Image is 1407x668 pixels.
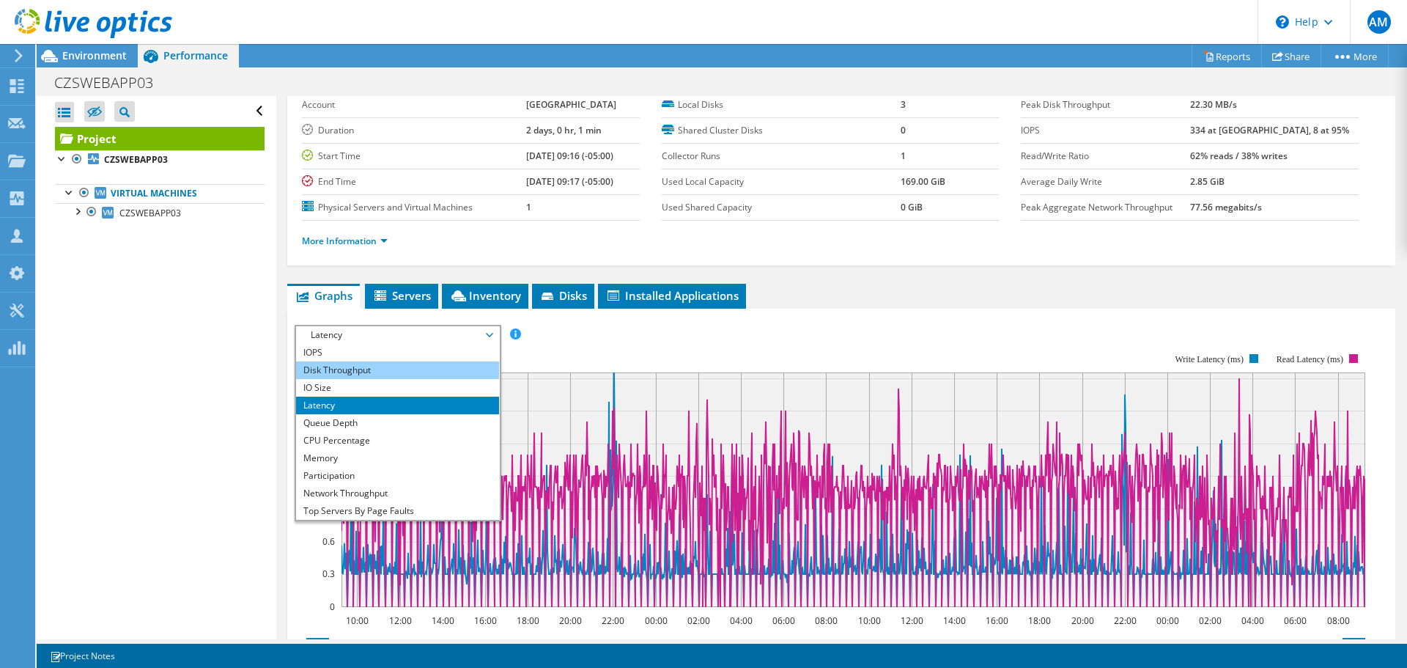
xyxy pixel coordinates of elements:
label: Read/Write Ratio [1021,149,1189,164]
text: 10:00 [346,614,369,627]
b: 3 [901,98,906,111]
b: 77.56 megabits/s [1190,201,1262,213]
a: Share [1261,45,1321,67]
text: 06:00 [772,614,795,627]
label: Physical Servers and Virtual Machines [302,200,526,215]
b: [GEOGRAPHIC_DATA] [526,98,616,111]
text: Read Latency (ms) [1277,354,1343,364]
li: Queue Depth [296,414,499,432]
a: More Information [302,235,388,247]
text: 00:00 [1156,614,1179,627]
b: 1 [526,201,531,213]
text: 14:00 [432,614,454,627]
a: Reports [1192,45,1262,67]
h1: CZSWEBAPP03 [48,75,176,91]
li: Memory [296,449,499,467]
text: 16:00 [474,614,497,627]
text: 08:00 [1327,614,1350,627]
a: CZSWEBAPP03 [55,150,265,169]
text: Write Latency (ms) [1175,354,1244,364]
span: Latency [303,326,492,344]
text: 12:00 [389,614,412,627]
b: 334 at [GEOGRAPHIC_DATA], 8 at 95% [1190,124,1349,136]
text: 18:00 [1028,614,1051,627]
label: Used Local Capacity [662,175,901,189]
b: 22.30 MB/s [1190,98,1237,111]
text: 22:00 [1114,614,1137,627]
label: Local Disks [662,98,901,112]
span: Disks [539,288,587,303]
a: Virtual Machines [55,184,265,203]
text: 16:00 [986,614,1008,627]
li: IOPS [296,344,499,361]
b: 62% reads / 38% writes [1190,150,1288,162]
b: CZSWEBAPP03 [104,153,168,166]
label: IOPS [1021,123,1189,138]
b: 1 [901,150,906,162]
span: Servers [372,288,431,303]
text: 04:00 [730,614,753,627]
text: 18:00 [517,614,539,627]
text: 06:00 [1284,614,1307,627]
span: AM [1367,10,1391,34]
li: CPU Percentage [296,432,499,449]
text: 02:00 [1199,614,1222,627]
li: Latency [296,397,499,414]
text: 0.3 [322,568,335,580]
svg: \n [1276,15,1289,29]
b: [DATE] 09:16 (-05:00) [526,150,613,162]
li: IO Size [296,379,499,397]
text: 08:00 [815,614,838,627]
li: Network Throughput [296,485,499,502]
text: 0.6 [322,535,335,548]
b: 0 GiB [901,201,923,213]
text: 0 [330,601,335,613]
span: Inventory [449,288,521,303]
label: Start Time [302,149,526,164]
b: 0 [901,124,906,136]
li: Participation [296,467,499,485]
text: 14:00 [943,614,966,627]
b: 2.85 GiB [1190,175,1225,188]
label: Collector Runs [662,149,901,164]
b: [DATE] 09:17 (-05:00) [526,175,613,188]
label: End Time [302,175,526,189]
text: 12:00 [901,614,923,627]
a: Project [55,127,265,150]
a: Project Notes [40,647,125,665]
b: 169.00 GiB [901,175,945,188]
label: Account [302,98,526,112]
span: Installed Applications [605,288,739,303]
label: Peak Disk Throughput [1021,98,1189,112]
text: 04:00 [1241,614,1264,627]
text: 22:00 [602,614,624,627]
label: Shared Cluster Disks [662,123,901,138]
li: Disk Throughput [296,361,499,379]
a: CZSWEBAPP03 [55,203,265,222]
text: 20:00 [1071,614,1094,627]
span: Graphs [295,288,352,303]
li: Top Servers By Page Faults [296,502,499,520]
text: 10:00 [858,614,881,627]
b: 2 days, 0 hr, 1 min [526,124,602,136]
span: CZSWEBAPP03 [119,207,181,219]
a: More [1321,45,1389,67]
label: Average Daily Write [1021,175,1189,189]
label: Peak Aggregate Network Throughput [1021,200,1189,215]
label: Duration [302,123,526,138]
span: Performance [163,48,228,62]
text: 02:00 [687,614,710,627]
text: 20:00 [559,614,582,627]
span: Environment [62,48,127,62]
text: 00:00 [645,614,668,627]
label: Used Shared Capacity [662,200,901,215]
